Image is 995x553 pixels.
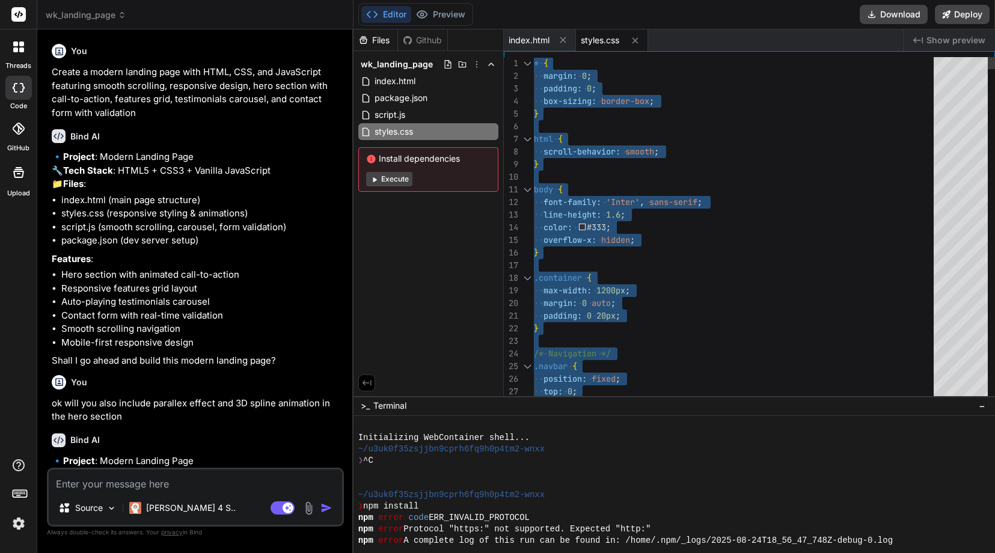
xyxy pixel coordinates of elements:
[543,197,601,207] span: font-family:
[320,502,332,514] img: icon
[504,259,518,272] div: 17
[582,298,587,308] span: 0
[361,6,411,23] button: Editor
[592,83,596,94] span: ;
[534,108,539,119] span: }
[504,158,518,171] div: 9
[358,489,545,501] span: ~/u3uk0f35zsjjbn9cprh6fq9h0p4tm2-wnxx
[504,196,518,209] div: 12
[504,310,518,322] div: 21
[52,253,91,264] strong: Features
[61,282,341,296] li: Responsive features grid layout
[52,66,341,120] p: Create a modern landing page with HTML, CSS, and JavaScript featuring smooth scrolling, responsiv...
[373,124,414,139] span: styles.css
[543,386,563,397] span: top:
[63,178,84,189] strong: Files
[63,151,95,162] strong: Project
[976,396,988,415] button: −
[61,309,341,323] li: Contact form with real-time validation
[7,143,29,153] label: GitHub
[366,153,491,165] span: Install dependencies
[606,197,640,207] span: 'Inter'
[358,432,530,444] span: Initializing WebContainer shell...
[504,145,518,158] div: 8
[7,188,30,198] label: Upload
[558,184,563,195] span: {
[61,295,341,309] li: Auto-playing testimonials carousel
[504,246,518,259] div: 16
[979,400,985,412] span: −
[649,96,654,106] span: ;
[543,222,572,233] span: color:
[70,434,100,446] h6: Bind AI
[587,70,592,81] span: ;
[363,455,373,466] span: ^C
[504,221,518,234] div: 14
[52,150,341,191] p: 🔹 : Modern Landing Page 🔧 : HTML5 + CSS3 + Vanilla JavaScript 📁 :
[534,247,539,258] span: }
[534,348,611,359] span: /* Navigation */
[504,385,518,398] div: 27
[625,285,630,296] span: ;
[373,91,429,105] span: package.json
[161,528,183,536] span: privacy
[616,373,620,384] span: ;
[409,512,429,524] span: code
[504,57,518,70] div: 1
[543,58,548,69] span: {
[358,455,363,466] span: ❯
[8,513,29,534] img: settings
[601,234,630,245] span: hidden
[63,165,113,176] strong: Tech Stack
[504,183,518,196] div: 11
[543,96,596,106] span: box-sizing:
[572,361,577,371] span: {
[649,197,697,207] span: sans-serif
[534,184,553,195] span: body
[358,501,363,512] span: ❯
[519,183,535,196] div: Click to collapse the range.
[373,74,417,88] span: index.html
[697,197,702,207] span: ;
[504,360,518,373] div: 25
[71,45,87,57] h6: You
[358,535,373,546] span: npm
[654,146,659,157] span: ;
[601,96,649,106] span: border-box
[592,373,616,384] span: fixed
[504,95,518,108] div: 4
[61,336,341,350] li: Mobile-first responsive design
[543,298,577,308] span: margin:
[63,455,95,466] strong: Project
[543,146,620,157] span: scroll-behavior:
[519,133,535,145] div: Click to collapse the range.
[373,400,406,412] span: Terminal
[52,397,341,424] p: ok will you also include parallex effect and 3D spline animation in the hero section
[543,234,596,245] span: overflow-x:
[403,535,893,546] span: A complete log of this run can be found in: /home/.npm/_logs/2025-08-24T18_56_47_748Z-debug-0.log
[10,101,27,111] label: code
[587,310,592,321] span: 0
[61,207,341,221] li: styles.css (responsive styling & animations)
[61,194,341,207] li: index.html (main page structure)
[509,34,550,46] span: index.html
[543,70,577,81] span: margin:
[581,34,619,46] span: styles.css
[534,361,568,371] span: .navbar
[504,209,518,221] div: 13
[504,373,518,385] div: 26
[587,272,592,283] span: {
[592,298,611,308] span: auto
[596,310,616,321] span: 20px
[630,234,635,245] span: ;
[860,5,928,24] button: Download
[606,209,620,220] span: 1.6
[519,360,535,373] div: Click to collapse the range.
[534,272,582,283] span: .container
[625,146,654,157] span: smooth
[146,502,236,514] p: [PERSON_NAME] 4 S..
[504,70,518,82] div: 2
[504,171,518,183] div: 10
[572,386,577,397] span: ;
[46,9,126,21] span: wk_landing_page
